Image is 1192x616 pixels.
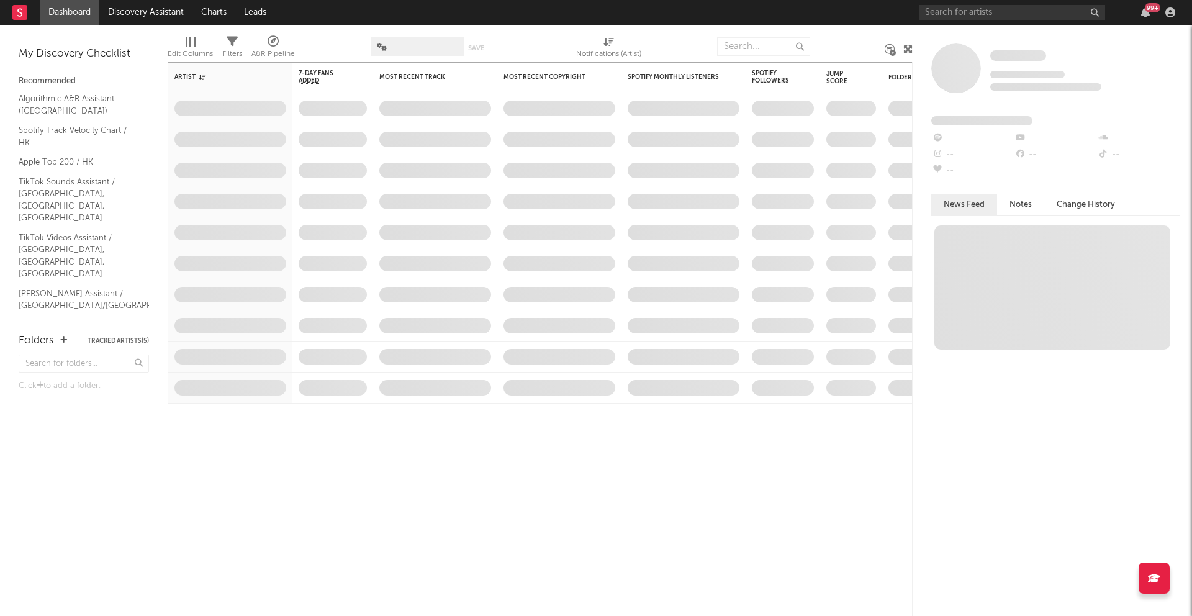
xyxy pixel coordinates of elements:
span: Tracking Since: [DATE] [990,71,1065,78]
a: TikTok Videos Assistant / [GEOGRAPHIC_DATA], [GEOGRAPHIC_DATA], [GEOGRAPHIC_DATA] [19,231,137,281]
div: Spotify Monthly Listeners [628,73,721,81]
input: Search for artists [919,5,1105,20]
div: -- [931,130,1014,147]
button: Notes [997,194,1044,215]
div: Folders [888,74,982,81]
div: Most Recent Copyright [503,73,597,81]
div: Most Recent Track [379,73,472,81]
div: -- [931,163,1014,179]
div: Jump Score [826,70,857,85]
div: 99 + [1145,3,1160,12]
a: Algorithmic A&R Assistant ([GEOGRAPHIC_DATA]) [19,92,137,117]
div: Filters [222,47,242,61]
button: 99+ [1141,7,1150,17]
input: Search for folders... [19,355,149,373]
button: Save [468,45,484,52]
div: A&R Pipeline [251,31,295,67]
a: Apple Top 200 / HK [19,155,137,169]
div: Spotify Followers [752,70,795,84]
div: Artist [174,73,268,81]
div: -- [1097,147,1180,163]
div: Notifications (Artist) [576,31,641,67]
button: Tracked Artists(5) [88,338,149,344]
div: Folders [19,333,54,348]
a: TikTok Sounds Assistant / [GEOGRAPHIC_DATA], [GEOGRAPHIC_DATA], [GEOGRAPHIC_DATA] [19,175,137,225]
div: -- [1014,147,1096,163]
div: Filters [222,31,242,67]
div: Edit Columns [168,47,213,61]
a: [PERSON_NAME] Assistant / [GEOGRAPHIC_DATA]/[GEOGRAPHIC_DATA]/[GEOGRAPHIC_DATA] [19,287,276,312]
span: 0 fans last week [990,83,1101,91]
span: Fans Added by Platform [931,116,1032,125]
div: -- [1097,130,1180,147]
a: Spotify Track Velocity Chart / HK [19,124,137,149]
div: My Discovery Checklist [19,47,149,61]
span: 7-Day Fans Added [299,70,348,84]
div: Recommended [19,74,149,89]
button: Change History [1044,194,1127,215]
div: -- [1014,130,1096,147]
button: News Feed [931,194,997,215]
a: Some Artist [990,50,1046,62]
input: Search... [717,37,810,56]
div: Edit Columns [168,31,213,67]
div: Notifications (Artist) [576,47,641,61]
div: A&R Pipeline [251,47,295,61]
div: -- [931,147,1014,163]
span: Some Artist [990,50,1046,61]
div: Click to add a folder. [19,379,149,394]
